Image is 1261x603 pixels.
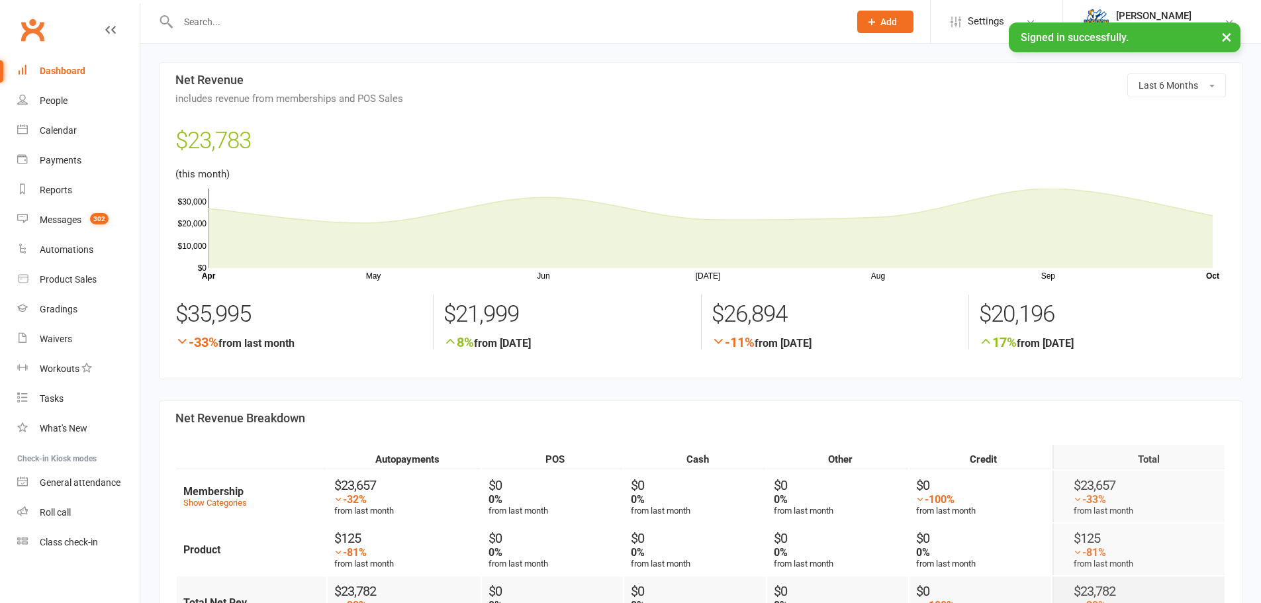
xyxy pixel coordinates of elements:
[712,295,958,334] div: $26,894
[767,471,908,522] td: from last month
[482,524,623,575] td: from last month
[334,477,481,493] div: $23,657
[774,477,908,493] div: $0
[343,493,367,506] strong: -32%
[17,235,140,265] a: Automations
[916,477,1051,493] div: $0
[489,546,502,559] strong: 0%
[40,185,72,195] div: Reports
[17,498,140,528] a: Roll call
[40,537,98,547] div: Class check-in
[40,507,71,518] div: Roll call
[857,11,913,33] button: Add
[1116,10,1198,22] div: [PERSON_NAME]
[175,412,1226,425] h3: Net Revenue Breakdown
[482,445,623,469] th: POS
[774,530,908,546] div: $0
[174,13,840,31] input: Search...
[489,530,623,546] div: $0
[925,493,955,506] strong: -100%
[17,295,140,324] a: Gradings
[1083,9,1109,35] img: thumb_image1625461565.png
[774,546,788,559] strong: 0%
[1052,471,1225,522] td: from last month
[17,205,140,235] a: Messages 302
[17,528,140,557] a: Class kiosk mode
[916,530,1051,546] div: $0
[334,583,481,599] div: $23,782
[1052,445,1225,469] th: Total
[631,493,645,506] strong: 0%
[482,471,623,522] td: from last month
[712,334,958,349] strong: from [DATE]
[40,155,81,165] div: Payments
[1215,23,1238,51] button: ×
[40,423,87,434] div: What's New
[774,583,908,599] div: $0
[17,175,140,205] a: Reports
[1127,73,1226,97] button: Last 6 Months
[774,493,788,506] strong: 0%
[175,295,423,334] div: $35,995
[343,546,367,559] strong: -81%
[624,524,765,575] td: from last month
[910,471,1051,522] td: from last month
[16,13,49,46] a: Clubworx
[489,583,623,599] div: $0
[183,543,220,556] strong: Product
[767,524,908,575] td: from last month
[631,530,765,546] div: $0
[175,334,423,349] strong: from last month
[175,122,1226,166] div: $23,783
[979,334,1226,349] strong: from [DATE]
[968,7,1004,36] span: Settings
[40,274,97,285] div: Product Sales
[90,213,109,224] span: 302
[334,530,481,546] div: $125
[40,334,72,344] div: Waivers
[489,493,502,506] strong: 0%
[631,583,765,599] div: $0
[1021,31,1129,44] span: Signed in successfully.
[328,445,481,469] th: Autopayments
[916,546,930,559] strong: 0%
[17,468,140,498] a: General attendance kiosk mode
[17,384,140,414] a: Tasks
[175,122,1226,281] div: (this month)
[40,363,79,374] div: Workouts
[1052,524,1225,575] td: from last month
[17,354,140,384] a: Workouts
[175,73,1226,104] h3: Net Revenue
[767,445,908,469] th: Other
[40,477,120,488] div: General attendance
[40,244,93,255] div: Automations
[40,393,64,404] div: Tasks
[334,493,481,516] div: from last month
[712,334,755,350] span: -11%
[17,56,140,86] a: Dashboard
[17,86,140,116] a: People
[334,546,481,569] div: from last month
[631,477,765,493] div: $0
[631,546,645,559] strong: 0%
[40,304,77,314] div: Gradings
[40,214,81,225] div: Messages
[910,524,1051,575] td: from last month
[40,66,85,76] div: Dashboard
[624,445,765,469] th: Cash
[175,93,1226,105] span: includes revenue from memberships and POS Sales
[183,485,244,498] strong: Membership
[17,414,140,443] a: What's New
[916,583,1051,599] div: $0
[910,445,1051,469] th: Credit
[17,116,140,146] a: Calendar
[17,146,140,175] a: Payments
[17,265,140,295] a: Product Sales
[880,17,897,27] span: Add
[624,471,765,522] td: from last month
[17,324,140,354] a: Waivers
[444,334,690,349] strong: from [DATE]
[489,477,623,493] div: $0
[175,334,218,350] span: -33%
[1116,22,1198,34] div: Horizon Taekwondo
